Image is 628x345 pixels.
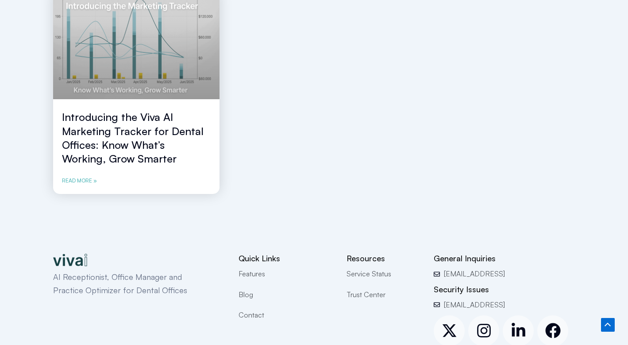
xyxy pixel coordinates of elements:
h2: Quick Links [239,253,333,264]
h2: Security Issues [434,284,575,295]
a: Trust Center [347,289,420,300]
a: Contact [239,309,333,321]
a: Features [239,268,333,279]
a: Read more about Introducing the Viva AI Marketing Tracker for Dental Offices: Know What’s Working... [62,176,97,185]
span: Blog [239,289,253,300]
a: Blog [239,289,333,300]
a: [EMAIL_ADDRESS] [434,268,575,279]
span: [EMAIL_ADDRESS] [442,268,505,279]
span: Contact [239,309,264,321]
span: Features [239,268,265,279]
a: Introducing the Viva AI Marketing Tracker for Dental Offices: Know What’s Working, Grow Smarter [62,110,204,165]
h2: Resources [347,253,420,264]
span: [EMAIL_ADDRESS] [442,299,505,310]
span: Trust Center [347,289,385,300]
a: Service Status [347,268,420,279]
span: Service Status [347,268,391,279]
h2: General Inquiries [434,253,575,264]
a: [EMAIL_ADDRESS] [434,299,575,310]
p: AI Receptionist, Office Manager and Practice Optimizer for Dental Offices [53,271,208,297]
